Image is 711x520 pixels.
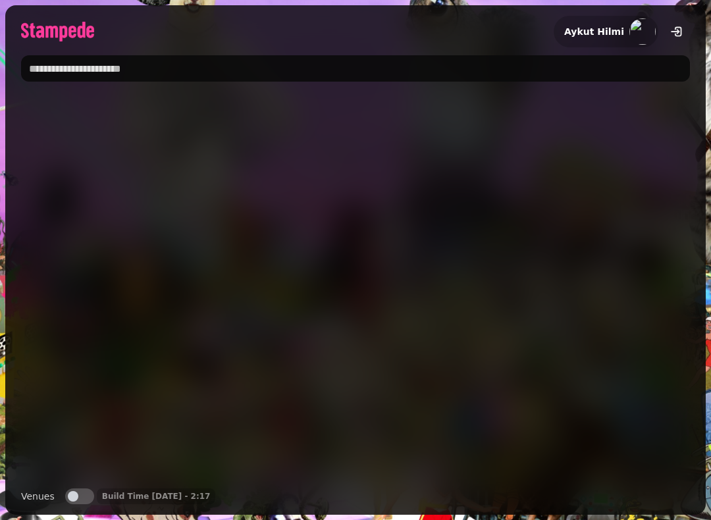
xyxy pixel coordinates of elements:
button: logout [664,18,690,45]
img: aHR0cHM6Ly93d3cuZ3JhdmF0YXIuY29tL2F2YXRhci84MmJmMjVlYzdjYzM1Mjg2Y2VhNzFhYzYxNGE2MTBjND9zPTE1MCZkP... [629,18,656,45]
img: logo [21,22,94,41]
p: Build Time [DATE] - 2:17 [102,491,211,502]
label: Venues [21,488,55,504]
h2: Aykut Hilmi [564,25,624,38]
